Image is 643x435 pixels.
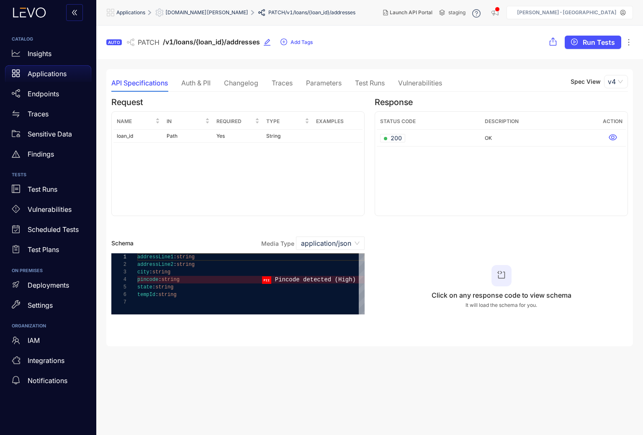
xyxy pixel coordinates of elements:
[306,79,342,87] div: Parameters
[137,262,173,268] span: addressLine2
[12,37,85,42] h6: CATALOG
[213,113,263,130] th: Required
[376,6,439,19] button: Launch API Portal
[113,113,163,130] th: Name
[106,39,122,45] div: AUTO
[448,10,466,15] span: staging
[5,106,91,126] a: Traces
[571,78,601,85] p: Spec View
[28,246,59,253] p: Test Plans
[5,85,91,106] a: Endpoints
[5,126,91,146] a: Sensitive Data
[28,185,57,193] p: Test Runs
[398,79,442,87] div: Vulnerabilities
[608,75,624,88] span: v4
[375,98,628,107] h4: Response
[5,45,91,65] a: Insights
[28,357,64,364] p: Integrations
[12,172,85,178] h6: TESTS
[285,10,355,15] span: /v1/loans/{loan_id}/addresses
[28,70,67,77] p: Applications
[137,284,152,290] span: state
[266,117,303,126] span: Type
[280,39,287,46] span: plus-circle
[5,332,91,352] a: IAM
[263,39,271,46] span: edit
[5,372,91,392] a: Notifications
[111,240,134,247] span: Schema
[216,117,253,126] span: Required
[5,146,91,166] a: Findings
[181,79,211,87] div: Auth & PII
[167,117,203,126] span: In
[111,299,126,306] div: 7
[301,237,360,250] span: application/json
[155,292,158,298] span: :
[111,253,126,261] div: 1
[111,291,126,299] div: 6
[137,292,155,298] span: tempId
[599,113,626,130] th: Action
[466,302,537,308] p: It will load the schema for you.
[571,39,578,46] span: play-circle
[137,254,173,260] span: addressLine1
[28,110,49,118] p: Traces
[28,150,54,158] p: Findings
[173,254,176,260] span: :
[111,276,126,283] div: 4
[28,281,69,289] p: Deployments
[111,283,126,291] div: 5
[28,301,53,309] p: Settings
[138,39,159,46] span: PATCH
[71,9,78,17] span: double-left
[261,240,294,247] label: Media Type
[5,181,91,201] a: Test Runs
[213,130,263,143] td: Yes
[117,117,154,126] span: Name
[12,336,20,345] span: team
[155,284,173,290] span: string
[268,10,285,15] span: PATCH
[481,130,599,147] td: OK
[177,254,195,260] span: string
[5,277,91,297] a: Deployments
[28,337,40,344] p: IAM
[12,268,85,273] h6: ON PREMISES
[111,261,126,268] div: 2
[163,130,213,143] td: Path
[28,50,51,57] p: Insights
[137,277,158,283] span: pincode
[111,268,126,276] div: 3
[113,130,163,143] td: loan_id
[162,277,180,283] span: string
[263,113,313,130] th: Type
[158,277,161,283] span: :
[28,226,79,233] p: Scheduled Tests
[28,90,59,98] p: Endpoints
[28,130,72,138] p: Sensitive Data
[224,79,258,87] div: Changelog
[149,269,152,275] span: :
[5,65,91,85] a: Applications
[272,79,293,87] div: Traces
[280,36,313,49] button: plus-circleAdd Tags
[583,39,615,46] span: Run Tests
[163,113,213,130] th: In
[165,10,248,15] span: [DOMAIN_NAME][PERSON_NAME]
[377,113,481,130] th: Status Code
[625,38,633,46] span: ellipsis
[152,269,170,275] span: string
[173,262,176,268] span: :
[263,36,277,49] button: edit
[12,110,20,118] span: swap
[481,113,599,130] th: Description
[5,297,91,317] a: Settings
[66,4,83,21] button: double-left
[291,39,313,45] span: Add Tags
[12,324,85,329] h6: ORGANIZATION
[116,10,145,15] span: Applications
[177,262,195,268] span: string
[384,134,402,142] span: 200
[5,201,91,221] a: Vulnerabilities
[390,10,432,15] span: Launch API Portal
